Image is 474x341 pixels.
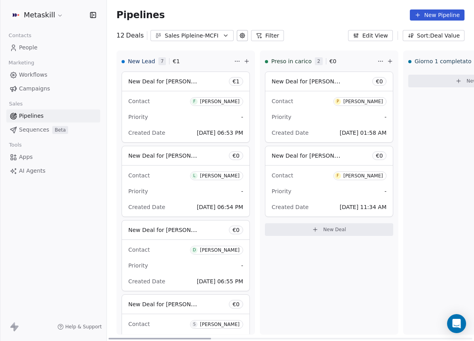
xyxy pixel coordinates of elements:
span: Help & Support [65,324,102,330]
span: Metaskill [24,10,55,20]
span: € 0 [376,152,383,160]
span: Preso in carico [271,57,312,65]
button: Edit View [348,30,393,41]
span: Contact [128,247,150,253]
span: Created Date [128,204,165,210]
img: AVATAR%20METASKILL%20-%20Colori%20Positivo.png [11,10,21,20]
span: 7 [158,57,166,65]
div: 12 [116,31,144,40]
span: Created Date [272,130,308,136]
div: P [337,98,339,105]
a: Pipelines [6,109,100,122]
div: F [337,173,339,179]
span: € 0 [329,57,337,65]
button: New Deal [265,223,393,236]
a: AI Agents [6,164,100,177]
button: Sort: Deal Value [403,30,464,41]
div: Open Intercom Messenger [447,314,466,333]
span: € 1 [232,77,240,85]
span: - [385,113,386,121]
span: [DATE] 01:58 AM [340,130,386,136]
div: New Deal for [PERSON_NAME]€0ContactP[PERSON_NAME]Priority-Created Date[DATE] 01:58 AM [265,72,393,143]
span: Campaigns [19,85,50,93]
div: [PERSON_NAME] [200,99,240,104]
span: Priority [272,114,291,120]
div: D [193,247,196,253]
span: - [241,113,243,121]
span: Pipelines [19,112,44,120]
div: New Deal for [PERSON_NAME]€0ContactL[PERSON_NAME]Priority-Created Date[DATE] 06:54 PM [122,146,250,217]
span: [DATE] 06:55 PM [197,278,243,284]
span: Contact [128,321,150,327]
div: [PERSON_NAME] [200,322,240,327]
div: New Lead7€1 [122,51,232,72]
span: New Deal for [PERSON_NAME] [272,77,355,85]
div: F [193,98,196,105]
span: Sequences [19,126,49,134]
span: New Deal for [PERSON_NAME] [128,226,212,234]
span: Priority [128,114,148,120]
span: New Deal for [PERSON_NAME] [128,152,212,159]
div: Sales Pipleine-MCFI [165,32,219,40]
div: New Deal for [PERSON_NAME]€0ContactD[PERSON_NAME]Priority-Created Date[DATE] 06:55 PM [122,220,250,291]
span: € 0 [376,77,383,85]
span: Contact [128,172,150,179]
span: - [241,262,243,269]
div: New Deal for [PERSON_NAME]€1ContactF[PERSON_NAME]Priority-Created Date[DATE] 06:53 PM [122,72,250,143]
span: Pipelines [116,9,165,21]
span: - [241,187,243,195]
span: Created Date [128,278,165,284]
span: [DATE] 11:34 AM [340,204,386,210]
span: € 0 [232,226,240,234]
span: New Deal for [PERSON_NAME] [128,77,212,85]
div: [PERSON_NAME] [343,173,383,179]
span: - [385,187,386,195]
span: € 1 [173,57,180,65]
span: Contacts [5,30,35,41]
div: [PERSON_NAME] [200,247,240,253]
div: L [193,173,196,179]
a: People [6,41,100,54]
div: [PERSON_NAME] [200,173,240,179]
span: Priority [272,188,291,194]
span: Priority [128,188,148,194]
button: New Pipeline [410,9,464,21]
div: [PERSON_NAME] [343,99,383,104]
span: 2 [315,57,323,65]
div: S [193,321,196,328]
span: Deals [126,31,144,40]
span: New Deal [323,226,346,233]
span: Priority [128,262,148,269]
button: Metaskill [10,8,65,22]
span: People [19,43,38,52]
a: Campaigns [6,82,100,95]
button: Filter [251,30,284,41]
span: [DATE] 06:54 PM [197,204,243,210]
span: New Lead [128,57,155,65]
span: New Deal for [PERSON_NAME] [128,300,212,308]
span: [DATE] 06:53 PM [197,130,243,136]
span: Contact [128,98,150,104]
span: € 0 [232,300,240,308]
span: Sales [6,98,26,110]
span: Marketing [5,57,38,69]
a: Workflows [6,68,100,81]
span: Giorno 1 completato [415,57,471,65]
span: € 0 [232,152,240,160]
span: Created Date [128,130,165,136]
div: Preso in carico2€0 [265,51,376,72]
span: Apps [19,153,33,161]
a: Help & Support [57,324,102,330]
span: Beta [52,126,68,134]
span: Contact [272,98,293,104]
span: Contact [272,172,293,179]
span: Created Date [272,204,308,210]
a: SequencesBeta [6,123,100,136]
span: Workflows [19,71,48,79]
span: AI Agents [19,167,46,175]
a: Apps [6,151,100,164]
span: Tools [6,139,25,151]
div: New Deal for [PERSON_NAME]€0ContactF[PERSON_NAME]Priority-Created Date[DATE] 11:34 AM [265,146,393,217]
span: New Deal for [PERSON_NAME] [272,152,355,159]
